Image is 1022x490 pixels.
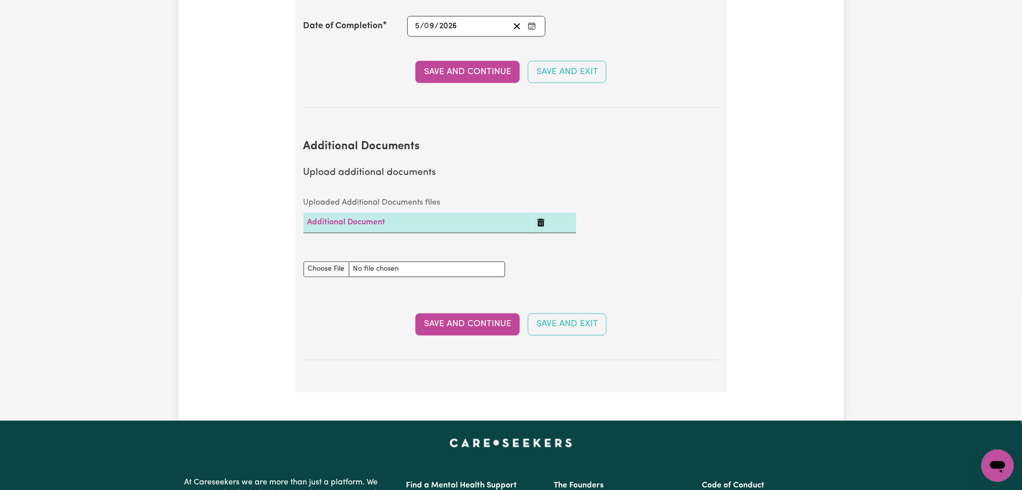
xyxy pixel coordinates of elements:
[308,219,386,227] a: Additional Document
[304,20,383,33] label: Date of Completion
[509,20,525,33] button: Clear date
[415,20,420,33] input: --
[554,482,604,490] a: The Founders
[425,22,430,30] span: 0
[435,22,439,31] span: /
[537,217,545,229] button: Delete Additional Document
[528,314,607,336] button: Save and Exit
[425,20,435,33] input: --
[304,193,576,213] caption: Uploaded Additional Documents files
[415,314,520,336] button: Save and Continue
[304,166,719,180] p: Upload additional documents
[415,61,520,83] button: Save and Continue
[450,439,572,447] a: Careseekers home page
[304,140,719,154] h2: Additional Documents
[982,450,1014,482] iframe: Button to launch messaging window
[420,22,425,31] span: /
[525,20,539,33] button: Enter the Date of Completion of your Infection Prevention and Control Training
[528,61,607,83] button: Save and Exit
[702,482,764,490] a: Code of Conduct
[439,20,458,33] input: ----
